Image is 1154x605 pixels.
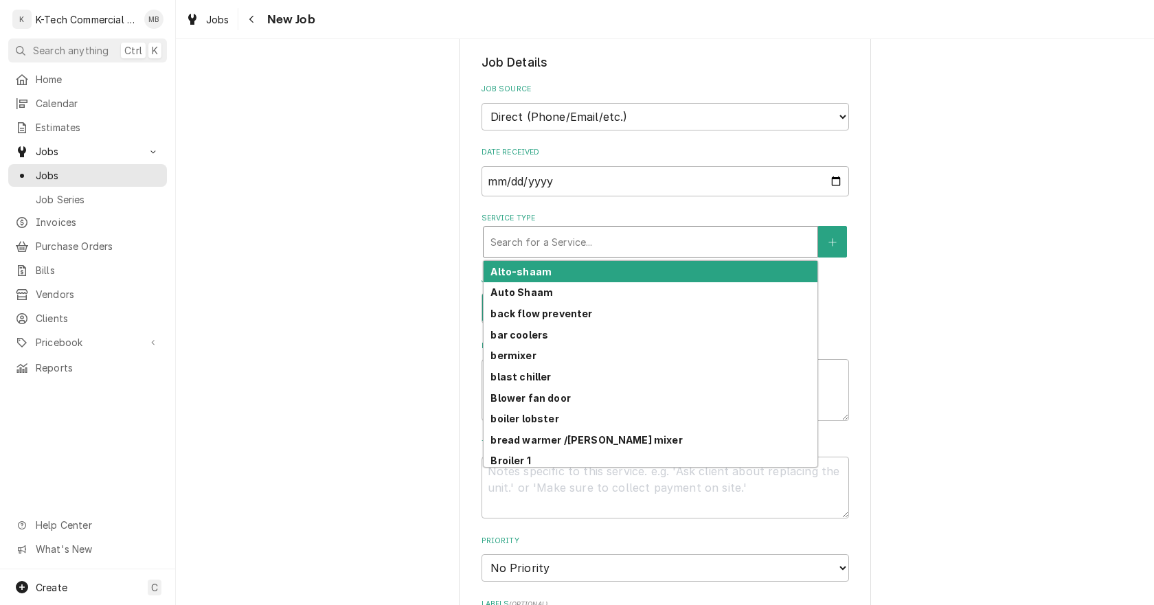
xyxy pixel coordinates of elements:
label: Priority [482,536,849,547]
input: yyyy-mm-dd [482,166,849,196]
div: Service Type [482,213,849,258]
strong: boiler lobster [490,413,558,424]
div: Job Type [482,275,849,323]
legend: Job Details [482,54,849,71]
span: What's New [36,542,159,556]
a: Go to Help Center [8,514,167,536]
button: Create New Service [818,226,847,258]
a: Clients [8,307,167,330]
div: Job Source [482,84,849,130]
span: Estimates [36,120,160,135]
a: Go to Pricebook [8,331,167,354]
strong: blast chiller [490,371,551,383]
strong: Alto-shaam [490,266,552,277]
button: Search anythingCtrlK [8,38,167,62]
span: Bills [36,263,160,277]
div: Technician Instructions [482,438,849,518]
div: K-Tech Commercial Kitchen Repair & Maintenance [36,12,137,27]
a: Jobs [8,164,167,187]
a: Go to What's New [8,538,167,560]
span: Create [36,582,67,593]
a: Jobs [180,8,235,31]
span: New Job [263,10,315,29]
a: Vendors [8,283,167,306]
span: Purchase Orders [36,239,160,253]
label: Service Type [482,213,849,224]
span: Ctrl [124,43,142,58]
div: K [12,10,32,29]
span: Job Series [36,192,160,207]
span: Pricebook [36,335,139,350]
span: Jobs [36,168,160,183]
strong: bar coolers [490,329,548,341]
strong: Auto Shaam [490,286,553,298]
strong: back flow preventer [490,308,592,319]
label: Job Source [482,84,849,95]
a: Home [8,68,167,91]
a: Go to Jobs [8,140,167,163]
span: Home [36,72,160,87]
strong: bread warmer /[PERSON_NAME] mixer [490,434,682,446]
span: Help Center [36,518,159,532]
strong: bermixer [490,350,536,361]
span: Jobs [206,12,229,27]
label: Job Type [482,275,849,286]
div: Reason For Call [482,341,849,421]
a: Bills [8,259,167,282]
a: Purchase Orders [8,235,167,258]
span: K [152,43,158,58]
span: Calendar [36,96,160,111]
span: Reports [36,361,160,375]
a: Reports [8,356,167,379]
a: Invoices [8,211,167,233]
span: Clients [36,311,160,326]
svg: Create New Service [828,238,837,247]
div: Mehdi Bazidane's Avatar [144,10,163,29]
span: Jobs [36,144,139,159]
span: Invoices [36,215,160,229]
div: Priority [482,536,849,582]
label: Date Received [482,147,849,158]
label: Technician Instructions [482,438,849,449]
label: Reason For Call [482,341,849,352]
a: Calendar [8,92,167,115]
span: C [151,580,158,595]
strong: Broiler 1 [490,455,530,466]
a: Job Series [8,188,167,211]
strong: Blower fan door [490,392,570,404]
div: Date Received [482,147,849,196]
span: Vendors [36,287,160,301]
span: Search anything [33,43,109,58]
div: MB [144,10,163,29]
a: Estimates [8,116,167,139]
button: Navigate back [241,8,263,30]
